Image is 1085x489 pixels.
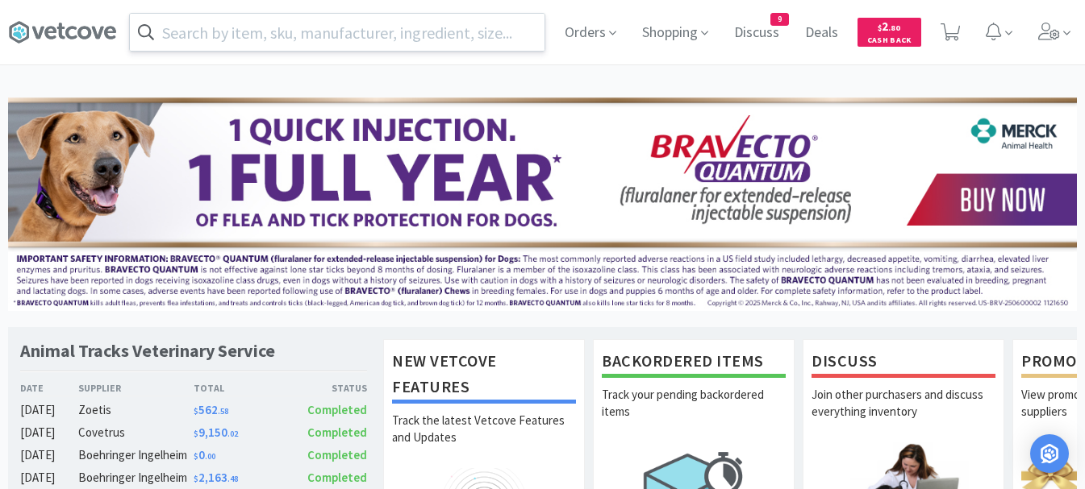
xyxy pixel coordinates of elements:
a: [DATE]Covetrus$9,150.02Completed [20,423,367,442]
h1: Discuss [812,348,995,378]
span: $ [194,406,198,416]
span: 9,150 [194,425,238,440]
div: Total [194,380,281,396]
span: 0 [194,447,215,462]
span: Completed [307,425,367,440]
span: 2 [878,19,900,34]
div: Covetrus [78,423,194,442]
span: Completed [307,470,367,485]
div: Open Intercom Messenger [1030,434,1069,473]
div: Zoetis [78,400,194,420]
a: $2.80Cash Back [858,10,921,54]
span: 2,163 [194,470,238,485]
img: 3ffb5edee65b4d9ab6d7b0afa510b01f.jpg [8,97,1077,311]
span: Completed [307,402,367,417]
span: 9 [771,14,788,25]
a: Deals [799,26,845,40]
a: [DATE]Zoetis$562.58Completed [20,400,367,420]
div: Boehringer Ingelheim [78,445,194,465]
div: Boehringer Ingelheim [78,468,194,487]
p: Track the latest Vetcove Features and Updates [392,412,576,468]
span: . 02 [227,429,238,439]
span: 562 [194,402,228,417]
span: . 58 [218,406,228,416]
a: [DATE]Boehringer Ingelheim$0.00Completed [20,445,367,465]
a: [DATE]Boehringer Ingelheim$2,163.48Completed [20,468,367,487]
div: Supplier [78,380,194,396]
p: Join other purchasers and discuss everything inventory [812,386,995,442]
div: Status [280,380,367,396]
div: [DATE] [20,445,78,465]
span: . 00 [205,451,215,462]
span: $ [878,23,882,33]
div: [DATE] [20,400,78,420]
h1: Animal Tracks Veterinary Service [20,339,275,363]
h1: Backordered Items [602,348,786,378]
span: $ [194,429,198,439]
div: Date [20,380,78,396]
h1: New Vetcove Features [392,348,576,404]
span: Cash Back [867,36,912,47]
span: $ [194,474,198,484]
div: [DATE] [20,468,78,487]
span: . 48 [227,474,238,484]
input: Search by item, sku, manufacturer, ingredient, size... [130,14,545,51]
span: $ [194,451,198,462]
span: Completed [307,447,367,462]
a: Discuss9 [728,26,786,40]
div: [DATE] [20,423,78,442]
span: . 80 [888,23,900,33]
p: Track your pending backordered items [602,386,786,442]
